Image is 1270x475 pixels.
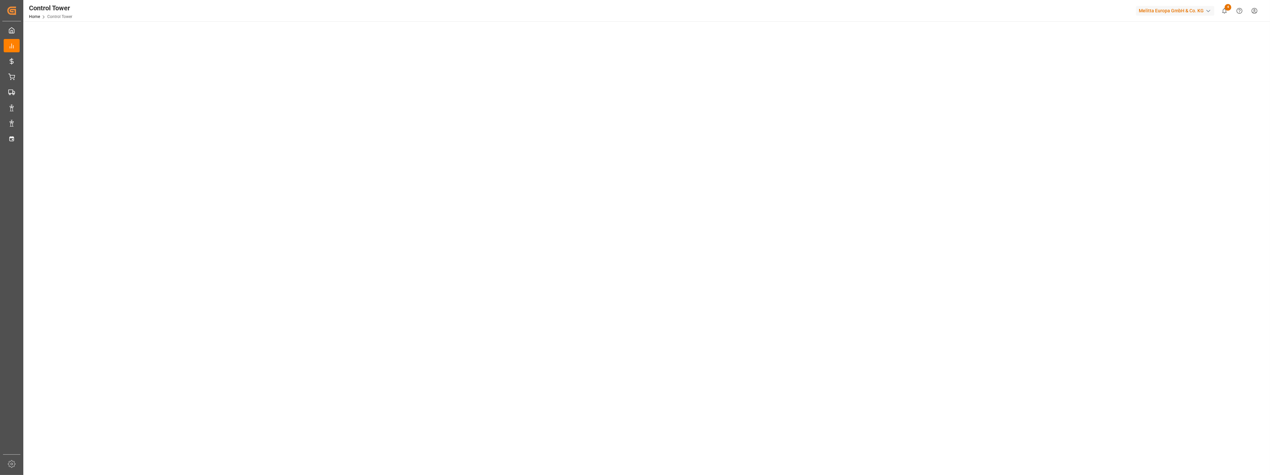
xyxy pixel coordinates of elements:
[1136,6,1214,16] div: Melitta Europa GmbH & Co. KG
[1136,4,1217,17] button: Melitta Europa GmbH & Co. KG
[1232,3,1247,18] button: Help Center
[1217,3,1232,18] button: show 4 new notifications
[29,3,72,13] div: Control Tower
[29,14,40,19] a: Home
[1225,4,1231,11] span: 4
